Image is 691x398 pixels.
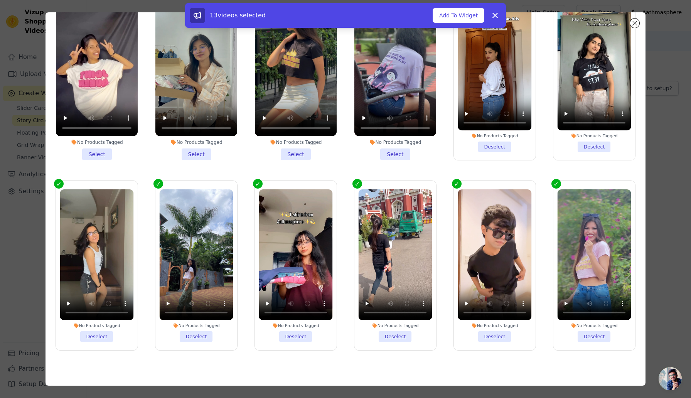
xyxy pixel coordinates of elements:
div: No Products Tagged [354,139,436,145]
div: No Products Tagged [557,133,631,138]
div: No Products Tagged [160,323,233,328]
div: Open chat [659,367,682,390]
div: No Products Tagged [557,323,631,328]
div: No Products Tagged [359,323,432,328]
div: No Products Tagged [259,323,333,328]
div: No Products Tagged [60,323,134,328]
div: No Products Tagged [255,139,337,145]
div: No Products Tagged [155,139,237,145]
div: No Products Tagged [458,133,531,138]
button: Add To Widget [433,8,484,23]
div: No Products Tagged [458,323,531,328]
div: No Products Tagged [56,139,138,145]
span: 13 videos selected [210,12,266,19]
